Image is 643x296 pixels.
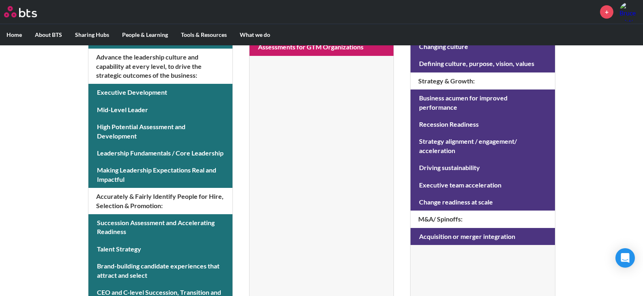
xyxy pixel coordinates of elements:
label: Sharing Hubs [69,24,116,45]
label: About BTS [28,24,69,45]
img: Bruce Watt [619,2,639,21]
label: What we do [233,24,277,45]
a: + [600,5,613,19]
a: Profile [619,2,639,21]
a: Go home [4,6,52,17]
h4: Strategy & Growth : [411,72,555,89]
div: Open Intercom Messenger [615,248,635,268]
h4: Advance the leadership culture and capability at every level, to drive the strategic outcomes of ... [88,49,232,84]
h4: Accurately & Fairly Identify People for Hire, Selection & Promotion : [88,188,232,214]
label: People & Learning [116,24,174,45]
img: BTS Logo [4,6,37,17]
h4: M&A/ Spinoffs : [411,211,555,228]
label: Tools & Resources [174,24,233,45]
